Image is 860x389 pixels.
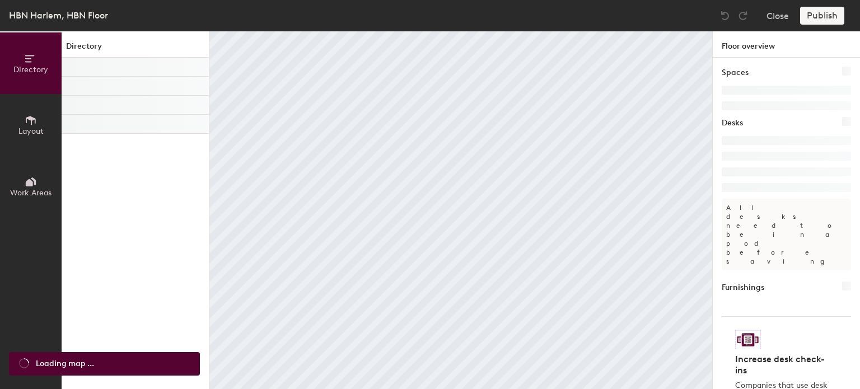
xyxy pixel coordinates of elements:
h1: Furnishings [722,282,764,294]
h4: Increase desk check-ins [735,354,831,376]
span: Layout [18,126,44,136]
div: HBN Harlem, HBN Floor [9,8,108,22]
img: Sticker logo [735,330,761,349]
canvas: Map [209,31,712,389]
img: Undo [719,10,731,21]
p: All desks need to be in a pod before saving [722,199,851,270]
button: Close [766,7,789,25]
span: Directory [13,65,48,74]
h1: Desks [722,117,743,129]
h1: Floor overview [713,31,860,58]
h1: Directory [62,40,209,58]
span: Work Areas [10,188,52,198]
span: Loading map ... [36,358,94,370]
h1: Spaces [722,67,749,79]
img: Redo [737,10,749,21]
